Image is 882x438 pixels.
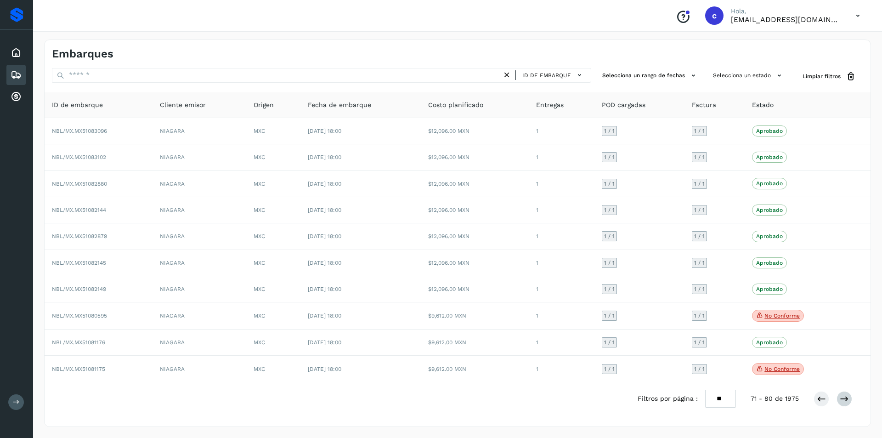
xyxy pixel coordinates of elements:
div: Cuentas por cobrar [6,87,26,107]
td: NIAGARA [153,276,246,302]
span: ID de embarque [52,100,103,110]
span: NBL/MX.MX51082144 [52,207,106,213]
span: 1 / 1 [694,260,705,266]
span: NBL/MX.MX51080595 [52,313,107,319]
td: $9,612.00 MXN [421,356,529,382]
span: 1 / 1 [694,181,705,187]
span: [DATE] 18:00 [308,128,341,134]
span: 1 / 1 [694,340,705,345]
td: MXC [246,171,300,197]
p: Aprobado [756,207,783,213]
span: NBL/MX.MX51082880 [52,181,107,187]
span: NBL/MX.MX51083102 [52,154,106,160]
td: NIAGARA [153,171,246,197]
td: $12,096.00 MXN [421,276,529,302]
td: NIAGARA [153,356,246,382]
td: MXC [246,276,300,302]
td: 1 [529,223,594,250]
span: 1 / 1 [694,313,705,319]
td: $12,096.00 MXN [421,118,529,144]
td: 1 [529,276,594,302]
div: Embarques [6,65,26,85]
td: MXC [246,118,300,144]
p: Aprobado [756,260,783,266]
p: Aprobado [756,286,783,292]
td: 1 [529,118,594,144]
p: Aprobado [756,233,783,239]
span: Fecha de embarque [308,100,371,110]
td: $12,096.00 MXN [421,144,529,171]
span: NBL/MX.MX51081175 [52,366,105,372]
button: Selecciona un rango de fechas [599,68,702,83]
span: 1 / 1 [604,181,615,187]
td: NIAGARA [153,302,246,330]
td: $9,612.00 MXN [421,330,529,356]
span: 1 / 1 [694,233,705,239]
span: POD cargadas [602,100,645,110]
span: 1 / 1 [694,366,705,372]
span: NBL/MX.MX51082145 [52,260,106,266]
span: [DATE] 18:00 [308,366,341,372]
button: Limpiar filtros [795,68,863,85]
td: $9,612.00 MXN [421,302,529,330]
span: [DATE] 18:00 [308,207,341,213]
span: NBL/MX.MX51083096 [52,128,107,134]
span: 1 / 1 [604,154,615,160]
td: 1 [529,144,594,171]
span: 71 - 80 de 1975 [751,394,799,404]
span: NBL/MX.MX51082149 [52,286,106,292]
span: 1 / 1 [694,286,705,292]
span: 1 / 1 [604,340,615,345]
span: [DATE] 18:00 [308,233,341,239]
p: Hola, [731,7,841,15]
h4: Embarques [52,47,113,61]
p: No conforme [764,366,800,372]
span: [DATE] 18:00 [308,286,341,292]
td: $12,096.00 MXN [421,223,529,250]
span: [DATE] 18:00 [308,181,341,187]
span: [DATE] 18:00 [308,339,341,346]
span: 1 / 1 [604,233,615,239]
button: Selecciona un estado [709,68,788,83]
td: MXC [246,330,300,356]
button: ID de embarque [520,68,587,82]
span: 1 / 1 [604,366,615,372]
p: carlosvazqueztgc@gmail.com [731,15,841,24]
td: MXC [246,144,300,171]
td: NIAGARA [153,250,246,276]
span: Filtros por página : [638,394,698,404]
td: MXC [246,250,300,276]
p: Aprobado [756,180,783,187]
td: $12,096.00 MXN [421,197,529,223]
td: MXC [246,356,300,382]
span: Limpiar filtros [803,72,841,80]
span: [DATE] 18:00 [308,154,341,160]
span: Entregas [536,100,564,110]
td: NIAGARA [153,197,246,223]
td: MXC [246,302,300,330]
td: MXC [246,197,300,223]
td: 1 [529,171,594,197]
span: NBL/MX.MX51081176 [52,339,105,346]
span: 1 / 1 [604,128,615,134]
p: Aprobado [756,339,783,346]
span: 1 / 1 [604,207,615,213]
td: 1 [529,356,594,382]
span: Origen [254,100,274,110]
td: 1 [529,302,594,330]
td: 1 [529,197,594,223]
span: 1 / 1 [604,313,615,319]
span: 1 / 1 [694,154,705,160]
p: No conforme [764,313,800,319]
td: NIAGARA [153,144,246,171]
span: [DATE] 18:00 [308,313,341,319]
span: 1 / 1 [694,128,705,134]
span: ID de embarque [522,71,571,80]
span: 1 / 1 [694,207,705,213]
td: MXC [246,223,300,250]
td: 1 [529,250,594,276]
span: 1 / 1 [604,260,615,266]
span: Cliente emisor [160,100,206,110]
span: 1 / 1 [604,286,615,292]
span: Factura [692,100,716,110]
